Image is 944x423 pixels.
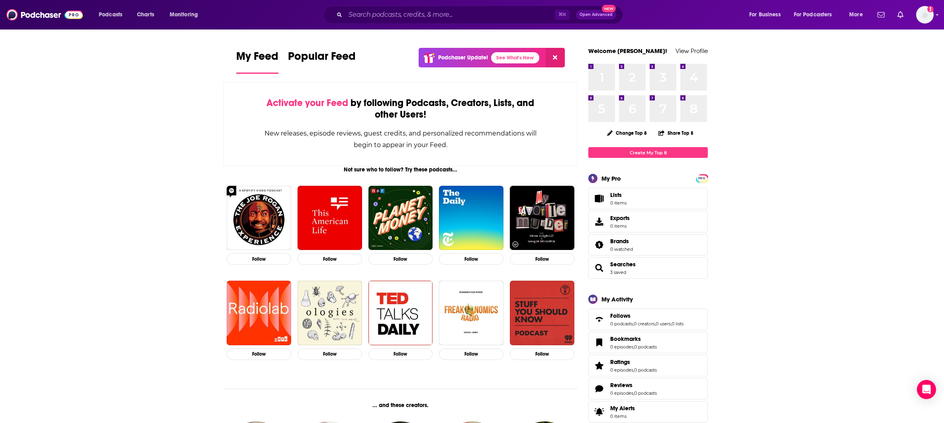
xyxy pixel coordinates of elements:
[227,281,291,345] img: Radiolab
[610,335,641,342] span: Bookmarks
[298,253,362,265] button: Follow
[588,211,708,232] a: Exports
[588,188,708,209] a: Lists
[164,8,208,21] button: open menu
[264,128,537,151] div: New releases, episode reviews, guest credits, and personalized recommendations will begin to appe...
[236,49,278,68] span: My Feed
[588,332,708,353] span: Bookmarks
[288,49,356,74] a: Popular Feed
[610,335,657,342] a: Bookmarks
[439,348,503,360] button: Follow
[93,8,133,21] button: open menu
[610,200,627,206] span: 0 items
[368,186,433,250] img: Planet Money
[588,47,667,55] a: Welcome [PERSON_NAME]!
[894,8,907,22] a: Show notifications dropdown
[439,281,503,345] img: Freakonomics Radio
[602,5,616,12] span: New
[170,9,198,20] span: Monitoring
[591,239,607,250] a: Brands
[580,13,613,17] span: Open Advanced
[744,8,791,21] button: open menu
[298,281,362,345] a: Ologies with Alie Ward
[588,234,708,256] span: Brands
[844,8,873,21] button: open menu
[591,314,607,325] a: Follows
[6,7,83,22] a: Podchaser - Follow, Share and Rate Podcasts
[591,383,607,394] a: Reviews
[591,216,607,227] span: Exports
[610,238,633,245] a: Brands
[510,186,574,250] img: My Favorite Murder with Karen Kilgariff and Georgia Hardstark
[510,348,574,360] button: Follow
[510,281,574,345] img: Stuff You Should Know
[588,147,708,158] a: Create My Top 8
[634,344,657,350] a: 0 podcasts
[137,9,154,20] span: Charts
[602,128,652,138] button: Change Top 8
[610,246,633,252] a: 0 watched
[591,360,607,371] a: Ratings
[439,186,503,250] a: The Daily
[610,367,633,373] a: 0 episodes
[676,47,708,55] a: View Profile
[610,191,627,199] span: Lists
[610,238,629,245] span: Brands
[671,321,672,327] span: ,
[610,382,657,389] a: Reviews
[610,344,633,350] a: 0 episodes
[368,253,433,265] button: Follow
[610,413,635,419] span: 0 items
[610,312,631,319] span: Follows
[916,6,934,24] button: Show profile menu
[588,257,708,279] span: Searches
[331,6,631,24] div: Search podcasts, credits, & more...
[266,97,348,109] span: Activate your Feed
[917,380,936,399] div: Open Intercom Messenger
[634,321,655,327] a: 0 creators
[588,378,708,399] span: Reviews
[227,186,291,250] img: The Joe Rogan Experience
[610,405,635,412] span: My Alerts
[298,186,362,250] img: This American Life
[634,390,657,396] a: 0 podcasts
[368,348,433,360] button: Follow
[927,6,934,12] svg: Add a profile image
[588,355,708,376] span: Ratings
[610,382,633,389] span: Reviews
[510,253,574,265] button: Follow
[99,9,122,20] span: Podcasts
[588,401,708,423] a: My Alerts
[264,97,537,120] div: by following Podcasts, Creators, Lists, and other Users!
[223,402,578,409] div: ... and these creators.
[591,262,607,273] a: Searches
[656,321,671,327] a: 0 users
[610,312,684,319] a: Follows
[634,367,657,373] a: 0 podcasts
[132,8,159,21] a: Charts
[655,321,656,327] span: ,
[223,166,578,173] div: Not sure who to follow? Try these podcasts...
[588,309,708,330] span: Follows
[658,125,694,141] button: Share Top 8
[345,8,555,21] input: Search podcasts, credits, & more...
[697,175,707,181] a: PRO
[794,9,832,20] span: For Podcasters
[610,390,633,396] a: 0 episodes
[916,6,934,24] span: Logged in as mdaniels
[610,270,626,275] a: 3 saved
[576,10,616,20] button: Open AdvancedNew
[789,8,844,21] button: open menu
[749,9,781,20] span: For Business
[874,8,888,22] a: Show notifications dropdown
[601,295,633,303] div: My Activity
